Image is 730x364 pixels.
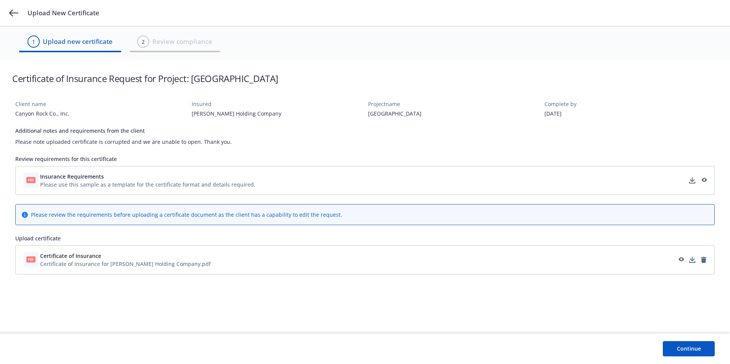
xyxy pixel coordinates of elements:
[15,127,715,135] div: Additional notes and requirements from the client
[192,100,362,108] div: Insured
[15,166,715,195] div: Insurance RequirementsPlease use this sample as a template for the certificate format and details...
[192,110,362,118] div: [PERSON_NAME] Holding Company
[40,172,104,180] span: Insurance Requirements
[43,37,113,47] span: Upload new certificate
[40,252,211,260] button: Certificate of Insurance
[544,100,715,108] div: Complete by
[663,341,715,356] button: Continue
[368,110,538,118] div: [GEOGRAPHIC_DATA]
[15,110,186,118] div: Canyon Rock Co., Inc.
[12,72,278,85] h1: Certificate of Insurance Request for Project: [GEOGRAPHIC_DATA]
[142,38,145,46] div: 2
[15,234,715,242] div: Upload certificate
[544,110,715,118] div: [DATE]
[40,180,255,188] div: Please use this sample as a template for the certificate format and details required.
[40,252,101,260] span: Certificate of Insurance
[368,100,538,108] div: Project name
[688,255,697,264] a: download
[40,172,255,180] button: Insurance Requirements
[15,100,186,108] div: Client name
[31,211,342,219] div: Please review the requirements before uploading a certificate document as the client has a capabi...
[32,38,35,46] div: 1
[27,8,99,18] span: Upload New Certificate
[15,138,715,146] div: Please note uploaded certificate is corrupted and we are unable to open. Thank you.
[40,260,211,268] div: Certificate of Insurance for [PERSON_NAME] Holding Company.pdf
[676,255,685,264] a: preview
[688,176,697,185] a: download
[699,255,708,264] a: remove
[15,155,715,163] div: Review requirements for this certificate
[699,176,708,185] a: preview
[152,37,212,47] span: Review compliance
